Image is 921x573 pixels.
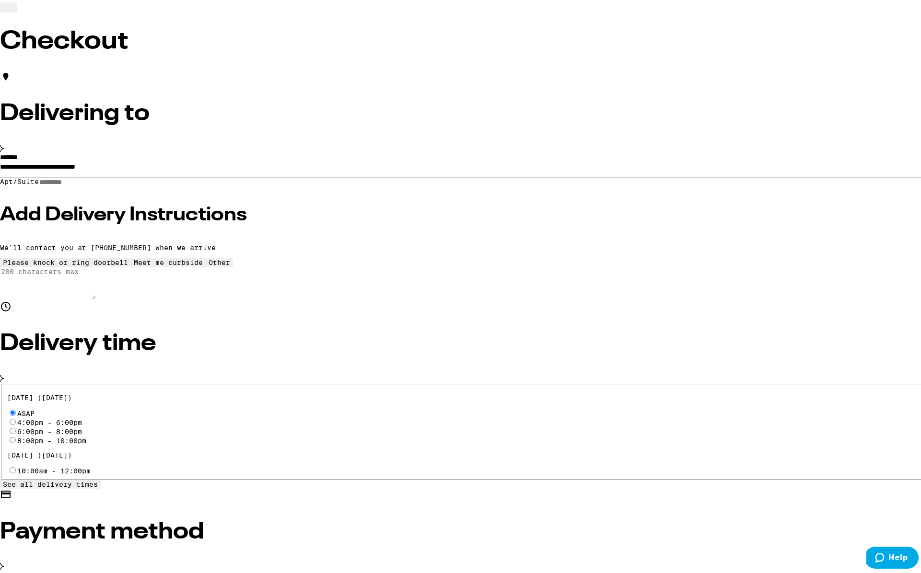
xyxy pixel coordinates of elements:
label: 6:00pm - 8:00pm [17,425,82,433]
label: 10:00am - 12:00pm [17,465,91,472]
span: See all delivery times [3,478,98,486]
label: 4:00pm - 6:00pm [17,416,82,424]
label: 8:00pm - 10:00pm [17,435,86,442]
div: Please knock or ring doorbell [3,256,128,264]
button: Other [206,256,233,264]
div: Meet me curbside [134,256,203,264]
div: Other [209,256,230,264]
span: ASAP [17,407,35,415]
iframe: Opens a widget where you can find more information [866,544,919,568]
button: Meet me curbside [131,256,206,264]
